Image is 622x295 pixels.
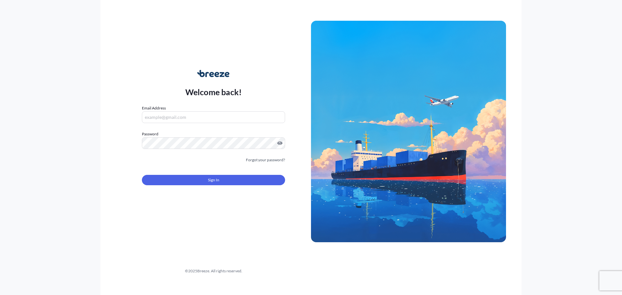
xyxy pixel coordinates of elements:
a: Forgot your password? [246,157,285,163]
span: Sign In [208,177,219,183]
img: Ship illustration [311,21,506,242]
p: Welcome back! [185,87,242,97]
label: Password [142,131,285,137]
input: example@gmail.com [142,111,285,123]
label: Email Address [142,105,166,111]
button: Sign In [142,175,285,185]
button: Show password [277,141,282,146]
div: © 2025 Breeze. All rights reserved. [116,268,311,274]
